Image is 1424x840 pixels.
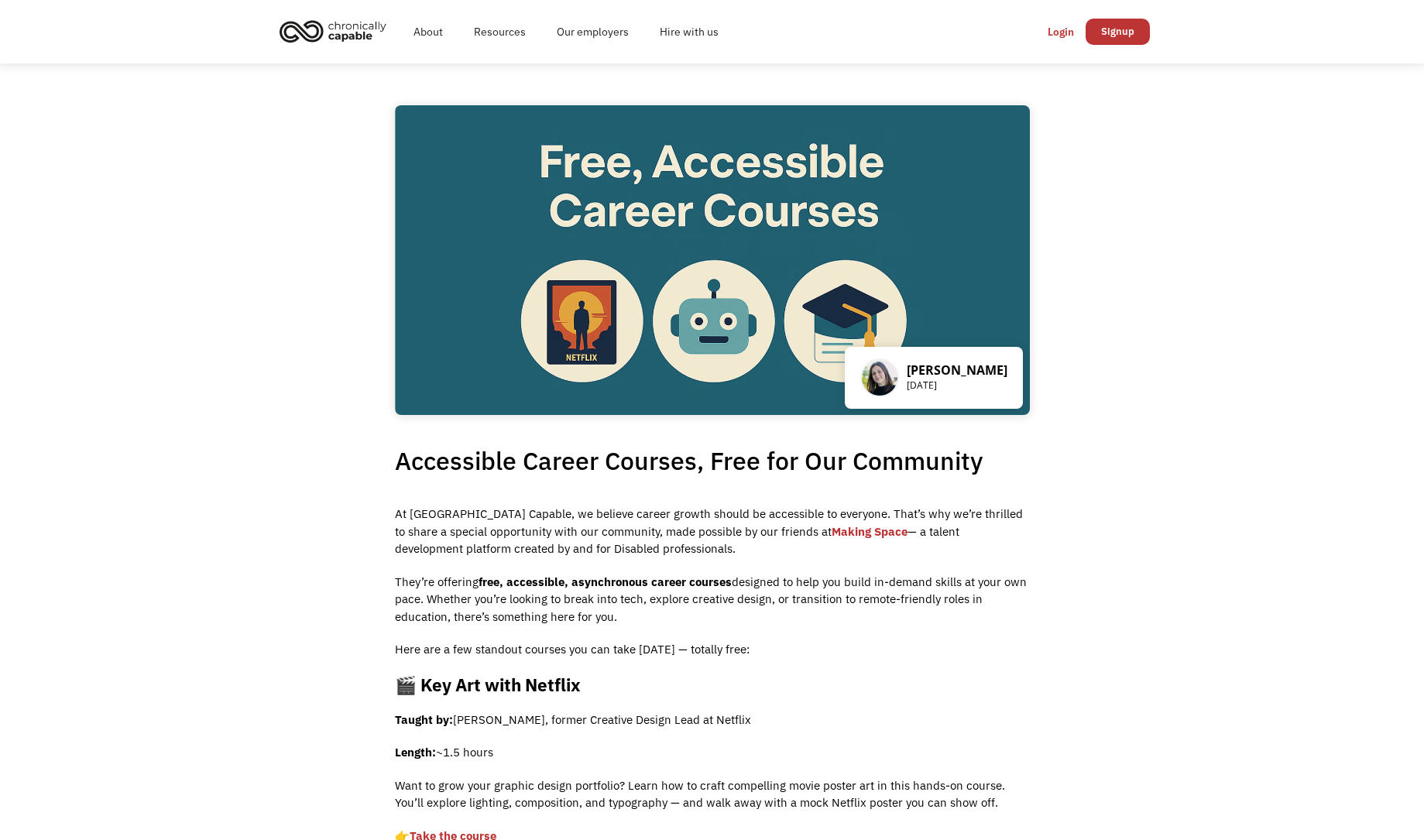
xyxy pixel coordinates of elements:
[395,674,581,696] strong: 🎬 Key Art with Netflix
[395,641,1030,659] p: Here are a few standout courses you can take [DATE] — totally free:
[395,441,1030,481] h1: Accessible Career Courses, Free for Our Community
[1086,19,1150,45] a: Signup
[395,506,1030,558] p: At [GEOGRAPHIC_DATA] Capable, we believe career growth should be accessible to everyone. That’s w...
[907,378,1007,393] p: [DATE]
[395,712,453,727] strong: Taught by:
[398,7,458,57] a: About
[395,711,1030,729] p: [PERSON_NAME], former Creative Design Lead at Netflix
[541,7,644,57] a: Our employers
[1048,22,1074,41] div: Login
[907,362,1007,378] p: [PERSON_NAME]
[395,744,1030,762] p: ~1.5 hours
[395,777,1030,812] p: Want to grow your graphic design portfolio? Learn how to craft compelling movie poster art in thi...
[275,14,398,48] a: home
[395,574,1030,626] p: They’re offering designed to help you build in-demand skills at your own pace. Whether you’re loo...
[479,574,732,589] strong: free, accessible, asynchronous career courses
[395,745,436,759] strong: Length:
[644,7,734,57] a: Hire with us
[458,7,541,57] a: Resources
[275,14,391,48] img: Chronically Capable logo
[832,524,908,539] a: Making Space
[1036,19,1086,45] a: Login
